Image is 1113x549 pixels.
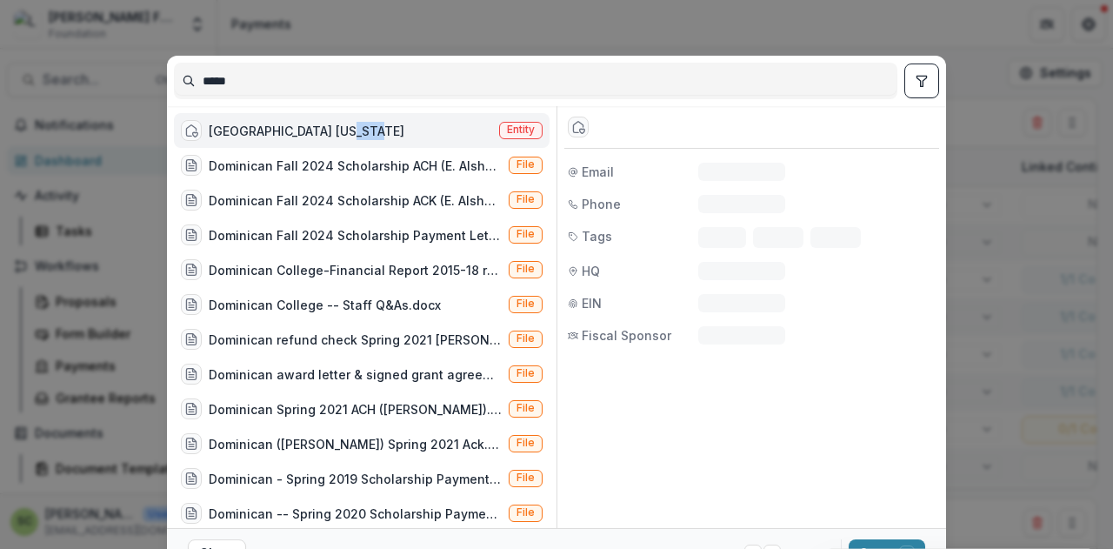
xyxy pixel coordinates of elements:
[517,367,535,379] span: File
[209,505,502,523] div: Dominican -- Spring 2020 Scholarship Payment Letter ([PERSON_NAME], [PERSON_NAME]).pdf
[517,158,535,171] span: File
[517,472,535,484] span: File
[209,122,404,140] div: [GEOGRAPHIC_DATA] [US_STATE]
[582,227,612,245] span: Tags
[517,298,535,310] span: File
[209,400,502,418] div: Dominican Spring 2021 ACH ([PERSON_NAME]).pdf
[209,157,502,175] div: Dominican Fall 2024 Scholarship ACH (E. Alshabbi).pdf
[582,195,621,213] span: Phone
[904,64,939,98] button: toggle filters
[209,331,502,349] div: Dominican refund check Spring 2021 [PERSON_NAME].pdf
[517,332,535,345] span: File
[517,506,535,519] span: File
[209,470,502,488] div: Dominican - Spring 2019 Scholarship Payment Letter ([PERSON_NAME] & [PERSON_NAME]).pdf
[582,163,614,181] span: Email
[209,261,502,279] div: Dominican College-Financial Report 2015-18 rev1.xlsx
[517,437,535,449] span: File
[517,193,535,205] span: File
[582,262,600,280] span: HQ
[507,124,535,136] span: Entity
[517,402,535,414] span: File
[209,435,502,453] div: Dominican ([PERSON_NAME]) Spring 2021 Ack.pdf
[209,365,502,384] div: Dominican award letter & signed grant agreement.pdf
[209,191,502,210] div: Dominican Fall 2024 Scholarship ACK (E. Alshabbi).pdf
[582,294,602,312] span: EIN
[582,326,671,345] span: Fiscal Sponsor
[209,296,441,314] div: Dominican College -- Staff Q&As.docx
[517,263,535,275] span: File
[517,228,535,240] span: File
[209,226,502,244] div: Dominican Fall 2024 Scholarship Payment Letter (E. Alshabbi).pdf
